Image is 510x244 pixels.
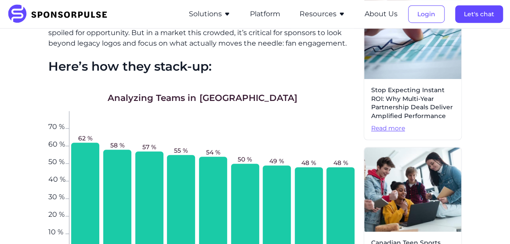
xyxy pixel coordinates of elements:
[48,59,357,74] h2: Here’s how they stack-up:
[7,4,114,24] img: SponsorPulse
[142,143,156,151] span: 57 %
[300,9,345,19] button: Resources
[408,10,445,18] a: Login
[206,148,220,157] span: 54 %
[48,176,65,181] span: 40 %
[110,141,125,150] span: 58 %
[174,146,188,155] span: 55 %
[48,158,65,164] span: 50 %
[301,158,316,167] span: 48 %
[455,5,503,23] button: Let's chat
[333,158,348,167] span: 48 %
[371,124,454,133] span: Read more
[365,9,398,19] button: About Us
[238,155,252,164] span: 50 %
[108,92,297,104] h1: Analyzing Teams in [GEOGRAPHIC_DATA]
[365,10,398,18] a: About Us
[48,194,65,199] span: 30 %
[364,147,461,232] img: Getty images courtesy of Unsplash
[371,86,454,120] span: Stop Expecting Instant ROI: Why Multi-Year Partnership Deals Deliver Amplified Performance
[48,141,65,146] span: 60 %
[455,10,503,18] a: Let's chat
[408,5,445,23] button: Login
[48,123,65,129] span: 70 %
[48,211,65,216] span: 20 %
[269,157,284,165] span: 49 %
[78,134,93,143] span: 62 %
[250,9,280,19] button: Platform
[189,9,231,19] button: Solutions
[250,10,280,18] a: Platform
[466,202,510,244] iframe: Chat Widget
[48,229,65,234] span: 10 %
